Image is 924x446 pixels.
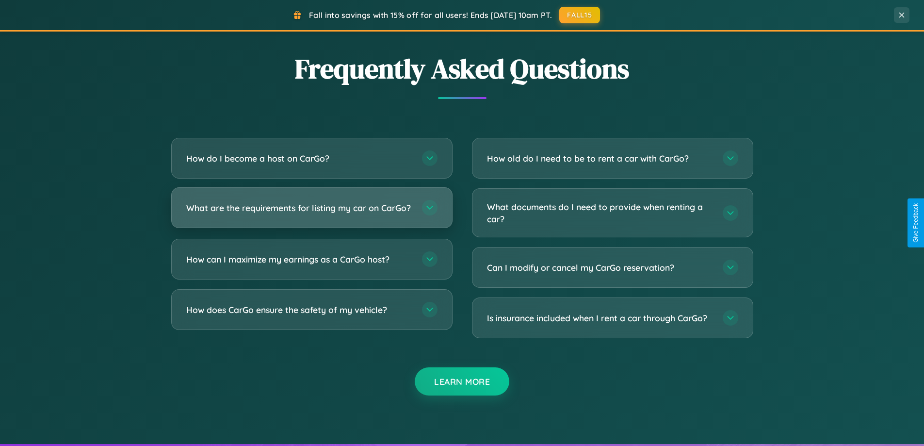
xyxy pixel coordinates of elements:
[415,367,509,396] button: Learn More
[487,152,713,165] h3: How old do I need to be to rent a car with CarGo?
[186,304,412,316] h3: How does CarGo ensure the safety of my vehicle?
[186,202,412,214] h3: What are the requirements for listing my car on CarGo?
[487,262,713,274] h3: Can I modify or cancel my CarGo reservation?
[309,10,552,20] span: Fall into savings with 15% off for all users! Ends [DATE] 10am PT.
[487,312,713,324] h3: Is insurance included when I rent a car through CarGo?
[186,253,412,265] h3: How can I maximize my earnings as a CarGo host?
[186,152,412,165] h3: How do I become a host on CarGo?
[171,50,753,87] h2: Frequently Asked Questions
[912,203,919,243] div: Give Feedback
[487,201,713,225] h3: What documents do I need to provide when renting a car?
[559,7,600,23] button: FALL15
